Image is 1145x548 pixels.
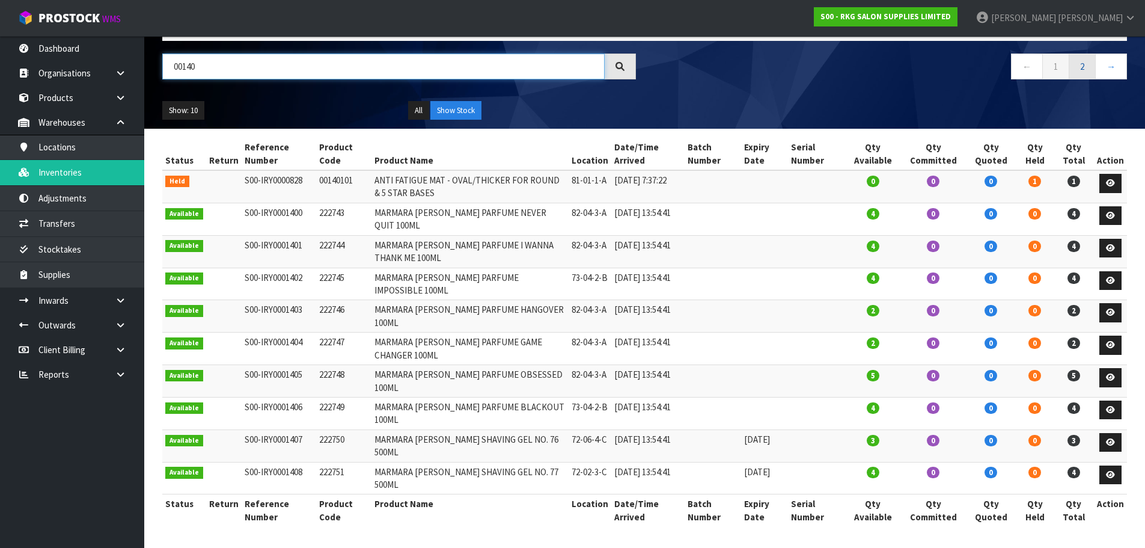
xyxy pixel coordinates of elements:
[569,170,611,203] td: 81-01-1-A
[165,240,203,252] span: Available
[1028,305,1041,316] span: 0
[1058,12,1123,23] span: [PERSON_NAME]
[1067,402,1080,414] span: 4
[165,305,203,317] span: Available
[316,429,372,462] td: 222750
[611,170,684,203] td: [DATE] 7:37:22
[569,462,611,494] td: 72-02-3-C
[927,176,939,187] span: 0
[985,467,997,478] span: 0
[611,138,684,170] th: Date/Time Arrived
[927,208,939,220] span: 0
[820,11,951,22] strong: S00 - RKG SALON SUPPLIES LIMITED
[38,10,100,26] span: ProStock
[867,272,879,284] span: 4
[242,462,316,494] td: S00-IRY0001408
[242,300,316,333] td: S00-IRY0001403
[569,138,611,170] th: Location
[569,235,611,268] td: 82-04-3-A
[371,429,569,462] td: MARMARA [PERSON_NAME] SHAVING GEL NO. 76 500ML
[1028,402,1041,414] span: 0
[611,365,684,398] td: [DATE] 13:54:41
[165,272,203,285] span: Available
[242,235,316,268] td: S00-IRY0001401
[1069,54,1096,79] a: 2
[611,300,684,333] td: [DATE] 13:54:41
[966,138,1016,170] th: Qty Quoted
[242,268,316,300] td: S00-IRY0001402
[927,337,939,349] span: 0
[927,467,939,478] span: 0
[1067,176,1080,187] span: 1
[1095,54,1127,79] a: →
[788,494,845,526] th: Serial Number
[569,203,611,235] td: 82-04-3-A
[569,268,611,300] td: 73-04-2-B
[788,138,845,170] th: Serial Number
[927,402,939,414] span: 0
[242,138,316,170] th: Reference Number
[316,300,372,333] td: 222746
[611,429,684,462] td: [DATE] 13:54:41
[985,176,997,187] span: 0
[569,494,611,526] th: Location
[408,101,429,120] button: All
[18,10,33,25] img: cube-alt.png
[1094,138,1127,170] th: Action
[206,138,242,170] th: Return
[316,494,372,526] th: Product Code
[985,272,997,284] span: 0
[1028,370,1041,381] span: 0
[165,208,203,220] span: Available
[1067,435,1080,446] span: 3
[371,170,569,203] td: ANTI FATIGUE MAT - OVAL/THICKER FOR ROUND & 5 STAR BASES
[569,300,611,333] td: 82-04-3-A
[1011,54,1043,79] a: ←
[1028,467,1041,478] span: 0
[1067,272,1080,284] span: 4
[371,138,569,170] th: Product Name
[685,138,742,170] th: Batch Number
[242,429,316,462] td: S00-IRY0001407
[242,397,316,429] td: S00-IRY0001406
[985,208,997,220] span: 0
[569,365,611,398] td: 82-04-3-A
[102,13,121,25] small: WMS
[242,365,316,398] td: S00-IRY0001405
[927,435,939,446] span: 0
[927,241,939,252] span: 0
[371,300,569,333] td: MARMARA [PERSON_NAME] PARFUME HANGOVER 100ML
[316,170,372,203] td: 00140101
[985,402,997,414] span: 0
[206,494,242,526] th: Return
[927,272,939,284] span: 0
[867,337,879,349] span: 2
[611,397,684,429] td: [DATE] 13:54:41
[316,397,372,429] td: 222749
[867,208,879,220] span: 4
[316,268,372,300] td: 222745
[966,494,1016,526] th: Qty Quoted
[162,101,204,120] button: Show: 10
[1054,138,1094,170] th: Qty Total
[1094,494,1127,526] th: Action
[316,203,372,235] td: 222743
[985,305,997,316] span: 0
[1028,337,1041,349] span: 0
[867,402,879,414] span: 4
[991,12,1056,23] span: [PERSON_NAME]
[165,402,203,414] span: Available
[430,101,481,120] button: Show Stock
[985,241,997,252] span: 0
[845,138,901,170] th: Qty Available
[1067,208,1080,220] span: 4
[611,235,684,268] td: [DATE] 13:54:41
[927,370,939,381] span: 0
[371,494,569,526] th: Product Name
[985,370,997,381] span: 0
[242,333,316,365] td: S00-IRY0001404
[867,467,879,478] span: 4
[165,176,189,188] span: Held
[1042,54,1069,79] a: 1
[371,235,569,268] td: MARMARA [PERSON_NAME] PARFUME I WANNA THANK ME 100ML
